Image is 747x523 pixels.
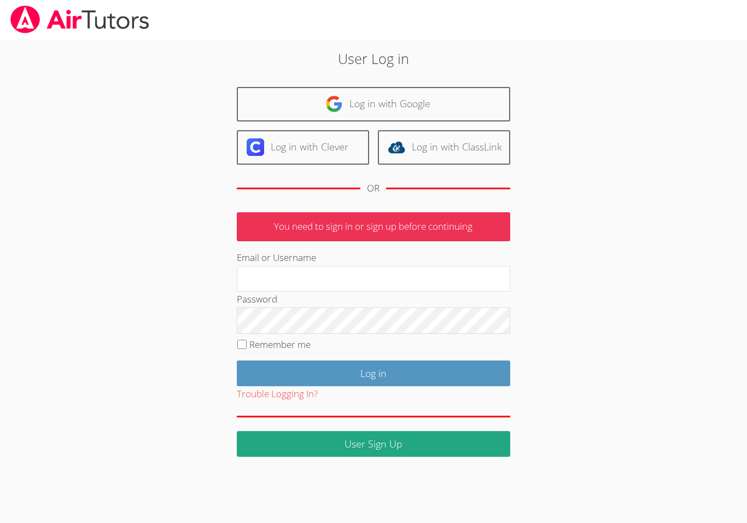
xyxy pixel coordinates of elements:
a: Log in with Google [237,87,510,121]
img: classlink-logo-d6bb404cc1216ec64c9a2012d9dc4662098be43eaf13dc465df04b49fa7ab582.svg [388,138,405,156]
button: Trouble Logging In? [237,386,318,402]
a: User Sign Up [237,431,510,457]
img: clever-logo-6eab21bc6e7a338710f1a6ff85c0baf02591cd810cc4098c63d3a4b26e2feb20.svg [247,138,264,156]
p: You need to sign in or sign up before continuing [237,212,510,241]
img: airtutors_banner-c4298cdbf04f3fff15de1276eac7730deb9818008684d7c2e4769d2f7ddbe033.png [9,5,150,33]
img: google-logo-50288ca7cdecda66e5e0955fdab243c47b7ad437acaf1139b6f446037453330a.svg [325,95,343,113]
h2: User Log in [172,48,575,69]
label: Password [237,293,277,305]
label: Email or Username [237,251,316,264]
a: Log in with Clever [237,130,369,165]
div: OR [367,181,380,196]
a: Log in with ClassLink [378,130,510,165]
label: Remember me [249,338,311,351]
input: Log in [237,361,510,386]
